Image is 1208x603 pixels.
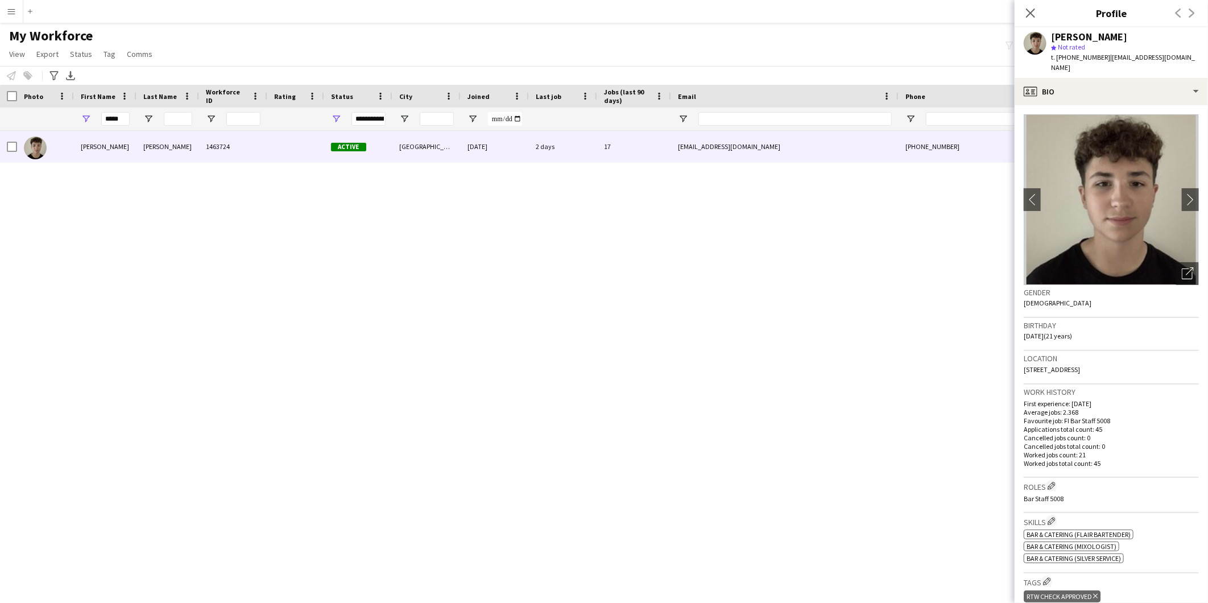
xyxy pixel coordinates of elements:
[1051,53,1195,72] span: | [EMAIL_ADDRESS][DOMAIN_NAME]
[1176,262,1199,285] div: Open photos pop-in
[678,114,688,124] button: Open Filter Menu
[226,112,260,126] input: Workforce ID Filter Input
[529,131,597,162] div: 2 days
[905,92,925,101] span: Phone
[392,131,461,162] div: [GEOGRAPHIC_DATA]
[597,131,671,162] div: 17
[1024,114,1199,285] img: Crew avatar or photo
[1027,554,1121,563] span: Bar & Catering (Silver service)
[206,114,216,124] button: Open Filter Menu
[1024,365,1080,374] span: [STREET_ADDRESS]
[1027,542,1116,551] span: Bar & Catering (Mixologist)
[1051,32,1127,42] div: [PERSON_NAME]
[143,114,154,124] button: Open Filter Menu
[678,92,696,101] span: Email
[1024,590,1101,602] div: RTW check approved
[1024,353,1199,364] h3: Location
[488,112,522,126] input: Joined Filter Input
[101,112,130,126] input: First Name Filter Input
[122,47,157,61] a: Comms
[47,69,61,82] app-action-btn: Advanced filters
[1058,43,1085,51] span: Not rated
[1027,530,1131,539] span: Bar & Catering (Flair Bartender)
[1024,332,1072,340] span: [DATE] (21 years)
[1015,78,1208,105] div: Bio
[331,92,353,101] span: Status
[1024,387,1199,397] h3: Work history
[1024,459,1199,468] p: Worked jobs total count: 45
[127,49,152,59] span: Comms
[331,143,366,151] span: Active
[1024,425,1199,433] p: Applications total count: 45
[536,92,561,101] span: Last job
[1024,433,1199,442] p: Cancelled jobs count: 0
[1051,53,1110,61] span: t. [PHONE_NUMBER]
[9,27,93,44] span: My Workforce
[24,92,43,101] span: Photo
[1024,299,1091,307] span: [DEMOGRAPHIC_DATA]
[274,92,296,101] span: Rating
[99,47,120,61] a: Tag
[1024,320,1199,331] h3: Birthday
[81,114,91,124] button: Open Filter Menu
[199,131,267,162] div: 1463724
[1024,287,1199,298] h3: Gender
[9,49,25,59] span: View
[1024,451,1199,459] p: Worked jobs count: 21
[1024,442,1199,451] p: Cancelled jobs total count: 0
[1024,399,1199,408] p: First experience: [DATE]
[136,131,199,162] div: [PERSON_NAME]
[1024,480,1199,492] h3: Roles
[399,92,412,101] span: City
[899,131,1044,162] div: [PHONE_NUMBER]
[461,131,529,162] div: [DATE]
[399,114,409,124] button: Open Filter Menu
[1024,515,1199,527] h3: Skills
[64,69,77,82] app-action-btn: Export XLSX
[420,112,454,126] input: City Filter Input
[74,131,136,162] div: [PERSON_NAME]
[24,137,47,159] img: Tomas Diaz
[164,112,192,126] input: Last Name Filter Input
[604,88,651,105] span: Jobs (last 90 days)
[143,92,177,101] span: Last Name
[905,114,916,124] button: Open Filter Menu
[331,114,341,124] button: Open Filter Menu
[698,112,892,126] input: Email Filter Input
[1024,494,1064,503] span: Bar Staff 5008
[5,47,30,61] a: View
[32,47,63,61] a: Export
[1024,408,1199,416] p: Average jobs: 2.368
[468,92,490,101] span: Joined
[926,112,1037,126] input: Phone Filter Input
[468,114,478,124] button: Open Filter Menu
[81,92,115,101] span: First Name
[104,49,115,59] span: Tag
[36,49,59,59] span: Export
[1024,416,1199,425] p: Favourite job: FI Bar Staff 5008
[1015,6,1208,20] h3: Profile
[206,88,247,105] span: Workforce ID
[65,47,97,61] a: Status
[1024,576,1199,588] h3: Tags
[70,49,92,59] span: Status
[671,131,899,162] div: [EMAIL_ADDRESS][DOMAIN_NAME]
